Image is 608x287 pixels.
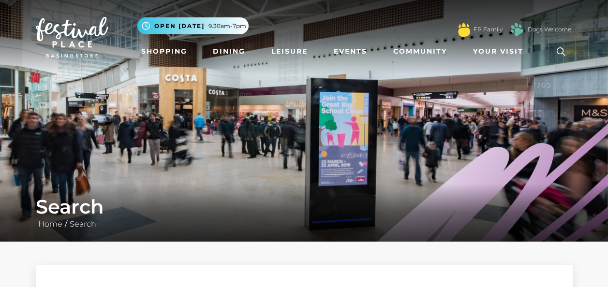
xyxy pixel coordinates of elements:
button: Open [DATE] 9.30am-7pm [137,17,249,34]
a: Leisure [267,43,311,60]
a: Home [36,219,65,229]
h1: Search [36,195,573,218]
span: Open [DATE] [154,22,205,30]
div: / [29,195,580,230]
a: Dining [209,43,249,60]
a: FP Family [474,25,503,34]
a: Events [330,43,371,60]
img: Festival Place Logo [36,17,108,57]
span: 9.30am-7pm [208,22,246,30]
a: Your Visit [469,43,532,60]
a: Dogs Welcome! [528,25,573,34]
a: Search [67,219,99,229]
span: Your Visit [473,46,523,57]
a: Community [389,43,451,60]
a: Shopping [137,43,191,60]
